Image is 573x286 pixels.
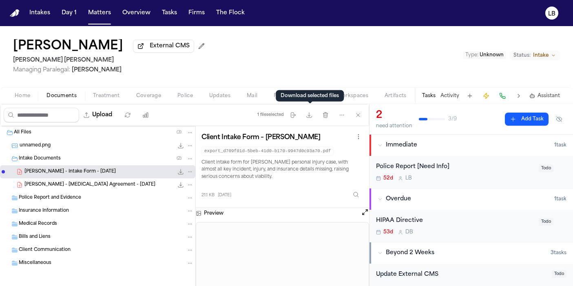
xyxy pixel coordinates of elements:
[201,146,334,156] code: export_d709f01d-5beb-41d0-b170-9947d0c93a70.pdf
[10,9,20,17] a: Home
[361,208,369,216] button: Open preview
[386,195,411,203] span: Overdue
[177,168,185,176] button: Download G. Clifford - Intake Form - 8.22.25
[24,168,116,175] span: [PERSON_NAME] - Intake Form - [DATE]
[133,40,194,53] button: External CMS
[177,130,181,135] span: ( 3 )
[93,93,120,99] span: Treatment
[177,156,181,161] span: ( 2 )
[276,90,344,102] div: Download selected files
[177,181,185,189] button: Download G. Clifford - Retainer Agreement - 8.22.25
[58,6,80,20] button: Day 1
[26,6,53,20] button: Intakes
[19,260,51,267] span: Miscellaneous
[440,93,459,99] button: Activity
[119,6,154,20] button: Overview
[19,247,71,254] span: Client Communication
[201,159,363,181] p: Client intake form for [PERSON_NAME] personal injury case, with almost all key incident, injury, ...
[554,142,566,149] span: 1 task
[19,195,81,202] span: Police Report and Evidence
[369,210,573,242] div: Open task: HIPAA Directive
[13,67,70,73] span: Managing Paralegal:
[539,218,553,226] span: Todo
[369,135,573,156] button: Immediate1task
[376,162,534,172] div: Police Report [Need Info]
[10,9,20,17] img: Finch Logo
[538,93,560,99] span: Assistant
[20,142,51,149] span: unnamed.png
[337,93,368,99] span: Workspaces
[19,221,57,228] span: Medical Records
[79,108,117,122] button: Upload
[376,123,412,129] div: need attention
[552,270,566,278] span: Todo
[505,113,549,126] button: Add Task
[361,208,369,219] button: Open preview
[85,6,114,20] button: Matters
[218,192,231,198] span: [DATE]
[497,90,508,102] button: Make a Call
[46,93,77,99] span: Documents
[539,164,553,172] span: Todo
[513,52,531,59] span: Status:
[422,93,436,99] button: Tasks
[551,250,566,256] span: 3 task s
[464,90,476,102] button: Add Task
[369,156,573,188] div: Open task: Police Report [Need Info]
[533,52,549,59] span: Intake
[159,6,180,20] button: Tasks
[213,6,248,20] button: The Flock
[369,242,573,264] button: Beyond 2 Weeks3tasks
[201,192,215,198] span: 21.1 KB
[405,175,412,182] span: L B
[529,93,560,99] button: Assistant
[480,53,504,58] span: Unknown
[14,129,31,136] span: All Files
[150,42,190,50] span: External CMS
[376,216,534,226] div: HIPAA Directive
[385,93,407,99] span: Artifacts
[24,182,155,188] span: [PERSON_NAME] - [MEDICAL_DATA] Agreement - [DATE]
[247,93,257,99] span: Mail
[548,11,555,17] text: LB
[376,270,547,279] div: Update External CMS
[185,6,208,20] button: Firms
[257,112,284,118] div: 1 file selected
[405,229,413,235] span: D B
[13,39,123,54] h1: [PERSON_NAME]
[465,53,478,58] span: Type :
[369,188,573,210] button: Overdue1task
[13,55,208,65] h2: [PERSON_NAME] [PERSON_NAME]
[448,116,457,122] span: 3 / 9
[274,93,282,99] span: Fax
[376,109,412,122] div: 2
[19,155,61,162] span: Intake Documents
[136,93,161,99] span: Coverage
[19,234,51,241] span: Bills and Liens
[552,113,566,126] button: Hide completed tasks (⌘⇧H)
[15,93,30,99] span: Home
[177,142,185,150] button: Download unnamed.png
[463,51,506,59] button: Edit Type: Unknown
[349,187,363,202] button: Inspect
[19,208,69,215] span: Insurance Information
[209,93,230,99] span: Updates
[480,90,492,102] button: Create Immediate Task
[177,93,193,99] span: Police
[386,141,417,149] span: Immediate
[13,39,123,54] button: Edit matter name
[386,249,434,257] span: Beyond 2 Weeks
[201,133,320,142] h3: Client Intake Form – [PERSON_NAME]
[509,51,560,60] button: Change status from Intake
[72,67,122,73] span: [PERSON_NAME]
[204,210,223,217] h3: Preview
[4,108,79,122] input: Search files
[554,196,566,202] span: 1 task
